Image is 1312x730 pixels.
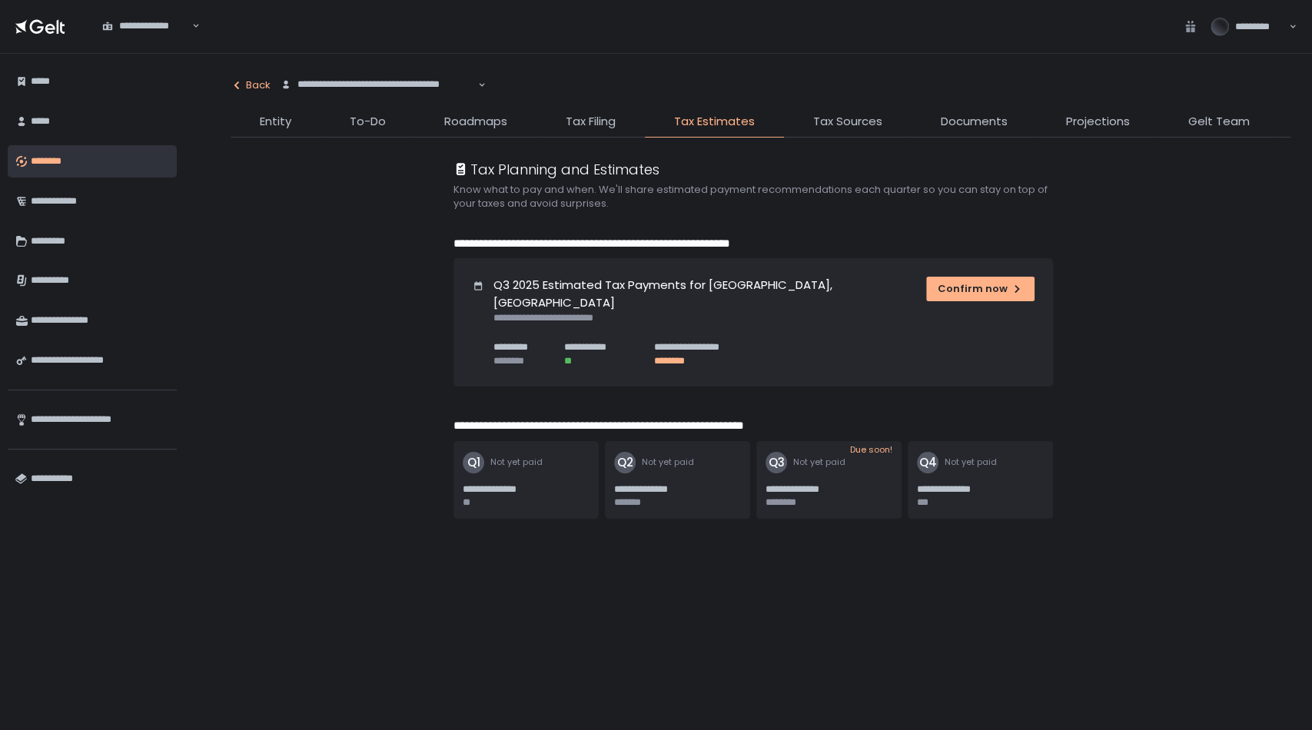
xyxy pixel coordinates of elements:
span: Tax Estimates [674,113,755,131]
span: Not yet paid [793,456,845,468]
button: Back [231,69,271,101]
text: Q3 [768,454,784,470]
span: Gelt Team [1188,113,1250,131]
h1: Q3 2025 Estimated Tax Payments for [GEOGRAPHIC_DATA], [GEOGRAPHIC_DATA] [493,277,908,311]
div: Confirm now [938,282,1023,296]
span: Entity [260,113,291,131]
span: Tax Filing [566,113,616,131]
h2: Know what to pay and when. We'll share estimated payment recommendations each quarter so you can ... [453,183,1068,211]
button: Confirm now [926,277,1035,301]
text: Q1 [467,454,480,470]
span: Tax Sources [813,113,882,131]
span: Not yet paid [642,456,694,468]
span: Projections [1066,113,1130,131]
div: Search for option [92,11,200,42]
div: Search for option [271,69,486,101]
span: Roadmaps [444,113,507,131]
span: Due soon! [850,444,892,458]
span: Not yet paid [490,456,543,468]
input: Search for option [102,33,191,48]
text: Q2 [616,454,633,470]
span: Not yet paid [945,456,997,468]
input: Search for option [281,91,477,107]
div: Back [231,78,271,92]
text: Q4 [918,454,936,470]
div: Tax Planning and Estimates [453,159,659,180]
span: To-Do [350,113,386,131]
span: Documents [941,113,1008,131]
